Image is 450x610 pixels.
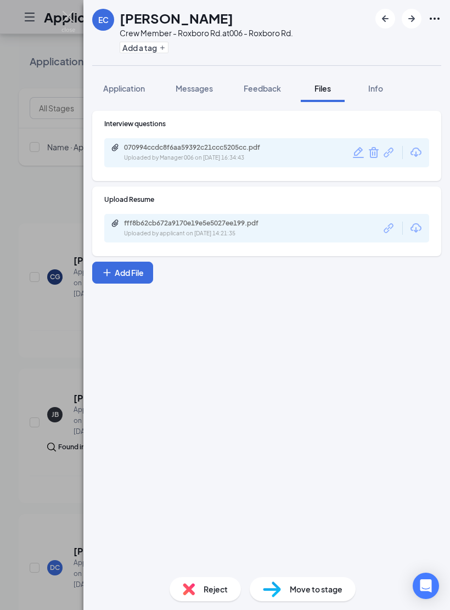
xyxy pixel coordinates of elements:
[120,27,293,38] div: Crew Member - Roxboro Rd. at 006 - Roxboro Rd.
[120,42,168,53] button: PlusAdd a tag
[124,229,289,238] div: Uploaded by applicant on [DATE] 14:21:35
[103,83,145,93] span: Application
[104,119,429,128] div: Interview questions
[111,143,120,152] svg: Paperclip
[120,9,233,27] h1: [PERSON_NAME]
[405,12,418,25] svg: ArrowRight
[124,219,278,228] div: fff8b62cb672a9170e19e5e5027ee199.pdf
[111,219,120,228] svg: Paperclip
[382,221,396,235] svg: Link
[352,146,365,159] svg: Pencil
[409,222,423,235] svg: Download
[111,143,289,162] a: Paperclip070994ccdc8f6aa59392c21ccc5205cc.pdfUploaded by Manager 006 on [DATE] 16:34:43
[428,12,441,25] svg: Ellipses
[367,146,380,159] svg: Trash
[111,219,289,238] a: Paperclipfff8b62cb672a9170e19e5e5027ee199.pdfUploaded by applicant on [DATE] 14:21:35
[290,583,342,595] span: Move to stage
[104,195,429,204] div: Upload Resume
[159,44,166,51] svg: Plus
[382,145,396,160] svg: Link
[124,154,289,162] div: Uploaded by Manager 006 on [DATE] 16:34:43
[402,9,421,29] button: ArrowRight
[375,9,395,29] button: ArrowLeftNew
[368,83,383,93] span: Info
[379,12,392,25] svg: ArrowLeftNew
[102,267,113,278] svg: Plus
[314,83,331,93] span: Files
[244,83,281,93] span: Feedback
[176,83,213,93] span: Messages
[92,262,153,284] button: Add FilePlus
[409,146,423,159] svg: Download
[204,583,228,595] span: Reject
[413,573,439,599] div: Open Intercom Messenger
[124,143,278,152] div: 070994ccdc8f6aa59392c21ccc5205cc.pdf
[98,14,109,25] div: EC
